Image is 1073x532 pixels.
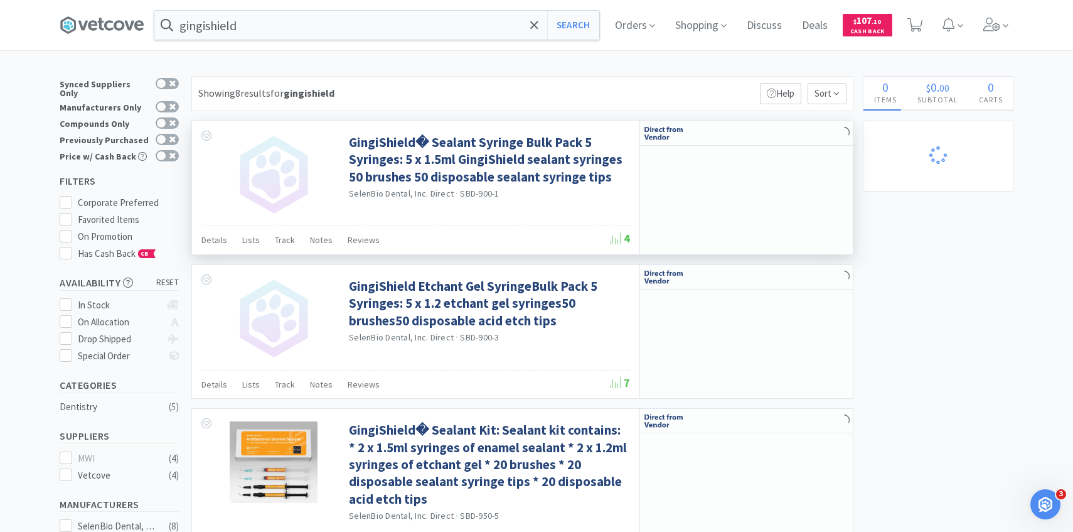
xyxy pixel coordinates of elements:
div: . [907,81,968,94]
img: c67096674d5b41e1bca769e75293f8dd_19.png [643,268,690,286]
span: 00 [939,82,949,94]
a: SelenBio Dental, Inc. Direct [349,332,454,343]
span: Track [275,234,295,246]
div: Corporate Preferred [78,195,179,210]
span: for [270,87,334,99]
img: c67096674d5b41e1bca769e75293f8dd_19.png [643,124,690,143]
div: On Promotion [78,229,179,244]
iframe: Intercom live chat [1030,489,1060,519]
div: Favorited Items [78,212,179,227]
span: Sort [808,83,846,104]
span: 107 [853,14,881,26]
div: ( 4 ) [169,451,179,466]
input: Search by item, sku, manufacturer, ingredient, size... [154,11,599,40]
div: Drop Shipped [78,332,161,347]
p: Help [760,83,801,104]
a: Discuss [742,20,787,31]
span: $ [926,82,931,94]
a: GingiShield Etchant Gel SyringeBulk Pack 5 Syringes: 5 x 1.2 etchant gel syringes50 brushes50 dis... [349,278,627,329]
a: $107.10Cash Back [843,8,892,42]
span: 0 [988,79,994,95]
div: In Stock [78,298,161,313]
a: SelenBio Dental, Inc. Direct [349,188,454,199]
span: SBD-950-5 [460,510,499,521]
a: Deals [797,20,833,31]
div: Previously Purchased [60,134,149,144]
a: GingiShield� Sealant Syringe Bulk Pack 5 Syringes: 5 x 1.5ml GingiShield sealant syringes 50 brus... [349,134,627,185]
span: SBD-900-1 [460,188,499,199]
div: Manufacturers Only [60,101,149,112]
span: · [456,510,458,521]
h5: Filters [60,174,179,188]
div: On Allocation [78,315,161,330]
h4: Subtotal [907,94,968,106]
span: Has Cash Back [78,247,156,259]
h4: Items [863,94,907,106]
h5: Suppliers [60,429,179,443]
h5: Categories [60,378,179,393]
strong: gingishield [284,87,334,99]
span: 0 [882,79,889,95]
div: Compounds Only [60,117,149,128]
span: 0 [931,79,937,95]
span: Lists [242,234,260,246]
div: Price w/ Cash Back [60,150,149,161]
span: · [456,332,458,343]
span: 4 [610,231,630,246]
h5: Manufacturers [60,497,179,512]
img: c67096674d5b41e1bca769e75293f8dd_19.png [643,411,690,430]
span: Details [201,234,227,246]
span: Notes [310,234,333,246]
span: Notes [310,379,333,390]
span: Cash Back [850,28,885,36]
span: 3 [1056,489,1066,499]
div: Special Order [78,349,161,364]
div: ( 5 ) [169,399,179,415]
span: · [456,188,458,199]
h5: Availability [60,276,179,290]
span: . 10 [872,18,881,26]
div: Showing 8 results [198,85,334,102]
span: 7 [610,376,630,390]
span: Details [201,379,227,390]
div: Vetcove [78,468,156,483]
span: CB [139,250,151,258]
a: GingiShield� Sealant Kit: Sealant kit contains: * 2 x 1.5ml syringes of enamel sealant * 2 x 1.2m... [349,421,627,507]
div: MWI [78,451,156,466]
img: no_image.png [233,134,314,215]
a: SelenBio Dental, Inc. Direct [349,510,454,521]
span: Lists [242,379,260,390]
span: Track [275,379,295,390]
div: Synced Suppliers Only [60,78,149,97]
span: reset [156,276,179,290]
span: Reviews [348,379,380,390]
span: SBD-900-3 [460,332,499,343]
span: $ [853,18,857,26]
span: Reviews [348,234,380,246]
h4: Carts [968,94,1013,106]
img: d53849779e4f4321850e32105d280121_372700.jpg [230,421,317,503]
div: ( 4 ) [169,468,179,483]
button: Search [547,11,599,40]
img: no_image.png [233,278,314,359]
div: Dentistry [60,399,161,415]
